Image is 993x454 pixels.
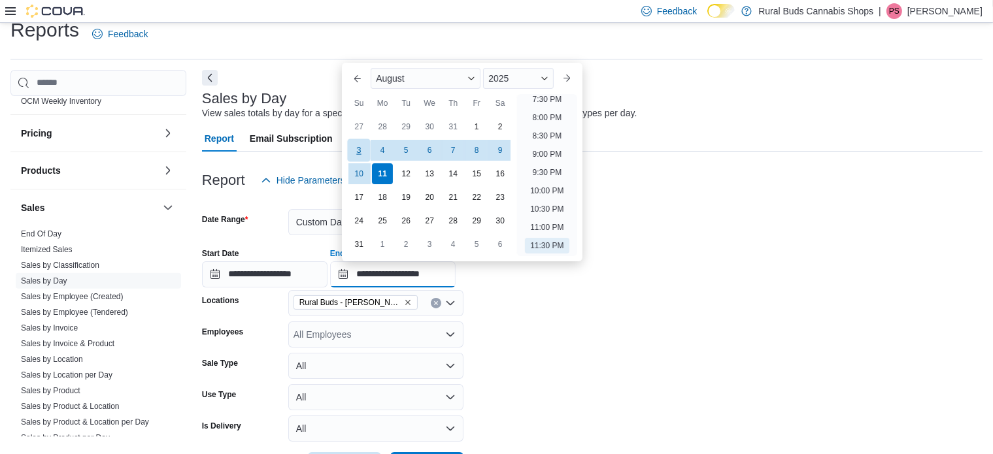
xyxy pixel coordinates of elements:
[886,3,902,19] div: Pat Schmitke
[21,260,99,270] span: Sales by Classification
[21,401,120,412] span: Sales by Product & Location
[202,389,236,400] label: Use Type
[348,138,371,161] div: day-3
[10,17,79,43] h1: Reports
[21,339,114,348] a: Sales by Invoice & Product
[372,116,393,137] div: day-28
[443,116,463,137] div: day-31
[21,417,149,427] span: Sales by Product & Location per Day
[21,229,61,239] span: End Of Day
[371,68,480,89] div: Button. Open the month selector. August is currently selected.
[490,234,511,255] div: day-6
[250,125,333,152] span: Email Subscription
[443,210,463,231] div: day-28
[488,73,509,84] span: 2025
[202,295,239,306] label: Locations
[419,187,440,208] div: day-20
[10,226,186,451] div: Sales
[490,140,511,161] div: day-9
[372,93,393,114] div: Mo
[21,402,120,411] a: Sales by Product & Location
[372,140,393,161] div: day-4
[202,106,637,120] div: View sales totals by day for a specified date range. Details include payment methods and tax type...
[419,140,440,161] div: day-6
[21,245,73,254] a: Itemized Sales
[466,93,487,114] div: Fr
[372,234,393,255] div: day-1
[443,140,463,161] div: day-7
[347,68,368,89] button: Previous Month
[490,93,511,114] div: Sa
[466,140,487,161] div: day-8
[21,433,110,442] a: Sales by Product per Day
[26,5,85,18] img: Cova
[21,244,73,255] span: Itemized Sales
[21,385,80,396] span: Sales by Product
[490,163,511,184] div: day-16
[396,140,416,161] div: day-5
[525,201,569,217] li: 10:30 PM
[21,417,149,427] a: Sales by Product & Location per Day
[21,97,101,106] a: OCM Weekly Inventory
[21,127,52,140] h3: Pricing
[445,298,456,308] button: Open list of options
[21,323,78,332] a: Sales by Invoice
[347,115,512,256] div: August, 2025
[87,21,153,47] a: Feedback
[160,163,176,178] button: Products
[396,116,416,137] div: day-29
[657,5,697,18] span: Feedback
[348,210,369,231] div: day-24
[160,125,176,141] button: Pricing
[490,210,511,231] div: day-30
[528,91,567,107] li: 7:30 PM
[21,355,83,364] a: Sales by Location
[431,298,441,308] button: Clear input
[202,358,238,368] label: Sale Type
[160,200,176,216] button: Sales
[528,165,567,180] li: 9:30 PM
[396,163,416,184] div: day-12
[21,276,67,286] span: Sales by Day
[404,299,412,306] button: Remove Rural Buds - Morris from selection in this group
[372,163,393,184] div: day-11
[419,234,440,255] div: day-3
[288,384,463,410] button: All
[445,329,456,340] button: Open list of options
[21,432,110,443] span: Sales by Product per Day
[294,295,418,310] span: Rural Buds - Morris
[396,93,416,114] div: Tu
[21,354,83,365] span: Sales by Location
[21,370,112,380] span: Sales by Location per Day
[466,210,487,231] div: day-29
[21,291,124,302] span: Sales by Employee (Created)
[483,68,553,89] div: Button. Open the year selector. 2025 is currently selected.
[372,210,393,231] div: day-25
[348,234,369,255] div: day-31
[528,128,567,144] li: 8:30 PM
[419,116,440,137] div: day-30
[205,125,234,152] span: Report
[288,353,463,379] button: All
[372,187,393,208] div: day-18
[490,116,511,137] div: day-2
[517,94,577,256] ul: Time
[330,261,456,287] input: Press the down key to enter a popover containing a calendar. Press the escape key to close the po...
[299,296,401,309] span: Rural Buds - [PERSON_NAME]
[556,68,577,89] button: Next month
[202,172,245,188] h3: Report
[202,261,328,287] input: Press the down key to open a popover containing a calendar.
[21,386,80,395] a: Sales by Product
[202,70,218,86] button: Next
[525,238,569,253] li: 11:30 PM
[21,370,112,380] a: Sales by Location per Day
[202,327,243,337] label: Employees
[330,248,364,259] label: End Date
[879,3,881,19] p: |
[202,91,287,106] h3: Sales by Day
[348,93,369,114] div: Su
[528,110,567,125] li: 8:00 PM
[21,164,158,177] button: Products
[202,214,248,225] label: Date Range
